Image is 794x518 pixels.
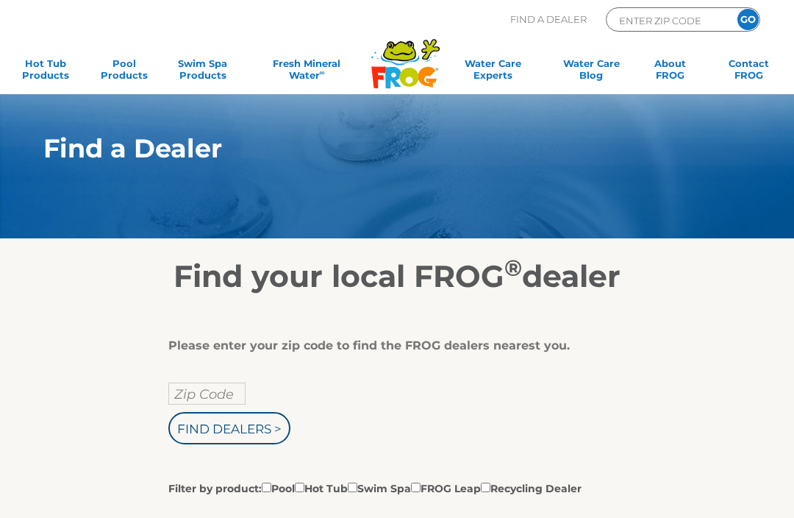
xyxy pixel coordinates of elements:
[168,480,582,496] label: Filter by product: Pool Hot Tub Swim Spa FROG Leap Recycling Dealer
[43,134,698,163] h1: Find a Dealer
[640,57,701,87] a: AboutFROG
[15,57,76,87] a: Hot TubProducts
[262,483,271,492] input: Filter by product:PoolHot TubSwim SpaFROG LeapRecycling Dealer
[481,483,490,492] input: Filter by product:PoolHot TubSwim SpaFROG LeapRecycling Dealer
[737,9,759,30] input: GO
[504,254,522,282] sup: ®
[251,57,362,87] a: Fresh MineralWater∞
[168,338,614,353] div: Please enter your zip code to find the FROG dealers nearest you.
[21,258,773,294] h2: Find your local FROG dealer
[411,483,421,492] input: Filter by product:PoolHot TubSwim SpaFROG LeapRecycling Dealer
[320,68,325,77] sup: ∞
[443,57,543,87] a: Water CareExperts
[718,57,779,87] a: ContactFROG
[618,12,717,29] input: Zip Code Form
[510,7,587,32] p: Find A Dealer
[561,57,622,87] a: Water CareBlog
[168,412,290,444] input: Find Dealers >
[93,57,154,87] a: PoolProducts
[348,483,357,492] input: Filter by product:PoolHot TubSwim SpaFROG LeapRecycling Dealer
[295,483,304,492] input: Filter by product:PoolHot TubSwim SpaFROG LeapRecycling Dealer
[172,57,233,87] a: Swim SpaProducts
